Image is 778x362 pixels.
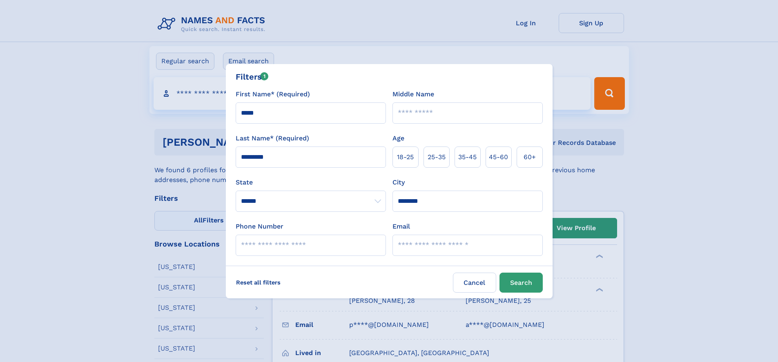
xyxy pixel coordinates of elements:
label: Middle Name [392,89,434,99]
label: First Name* (Required) [236,89,310,99]
span: 60+ [524,152,536,162]
label: Age [392,133,404,143]
button: Search [499,273,543,293]
label: Cancel [453,273,496,293]
div: Filters [236,71,269,83]
span: 18‑25 [397,152,414,162]
label: Email [392,222,410,231]
span: 45‑60 [489,152,508,162]
label: Phone Number [236,222,283,231]
label: Reset all filters [231,273,286,292]
span: 35‑45 [458,152,477,162]
label: State [236,178,386,187]
label: Last Name* (Required) [236,133,309,143]
span: 25‑35 [428,152,446,162]
label: City [392,178,405,187]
